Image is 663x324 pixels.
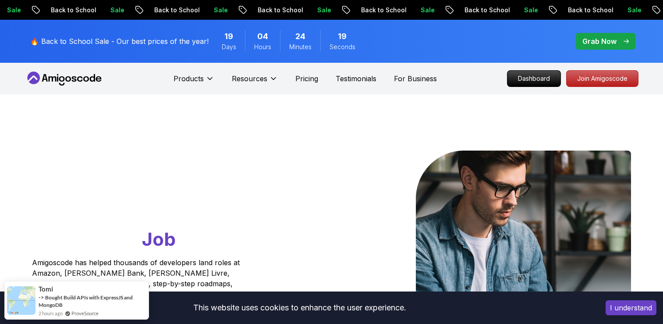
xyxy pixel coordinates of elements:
[232,73,278,91] button: Resources
[39,285,53,293] span: Tomi
[618,6,646,14] p: Sale
[254,43,271,51] span: Hours
[39,310,63,317] span: 2 hours ago
[507,71,560,86] p: Dashboard
[295,30,305,43] span: 24 Minutes
[606,300,656,315] button: Accept cookies
[257,30,268,43] span: 4 Hours
[394,73,437,84] a: For Business
[289,43,312,51] span: Minutes
[338,30,347,43] span: 19 Seconds
[559,6,618,14] p: Back to School
[32,257,242,310] p: Amigoscode has helped thousands of developers land roles at Amazon, [PERSON_NAME] Bank, [PERSON_N...
[295,73,318,84] a: Pricing
[42,6,101,14] p: Back to School
[71,310,99,316] a: ProveSource
[32,151,273,252] h1: Go From Learning to Hired: Master Java, Spring Boot & Cloud Skills That Get You the
[330,43,355,51] span: Seconds
[145,6,205,14] p: Back to School
[336,73,376,84] a: Testimonials
[411,6,440,14] p: Sale
[174,73,214,91] button: Products
[174,73,204,84] p: Products
[232,73,267,84] p: Resources
[582,36,617,47] p: Grab Now
[222,43,236,51] span: Days
[7,286,35,315] img: provesource social proof notification image
[7,298,592,317] div: This website uses cookies to enhance the user experience.
[224,30,233,43] span: 19 Days
[205,6,233,14] p: Sale
[352,6,411,14] p: Back to School
[308,6,336,14] p: Sale
[566,70,638,87] a: Join Amigoscode
[248,6,308,14] p: Back to School
[507,70,561,87] a: Dashboard
[39,294,44,301] span: ->
[39,294,133,308] a: Bought Build APIs with ExpressJS and MongoDB
[455,6,515,14] p: Back to School
[30,36,209,47] p: 🔥 Back to School Sale - Our best prices of the year!
[515,6,543,14] p: Sale
[567,71,638,86] p: Join Amigoscode
[101,6,129,14] p: Sale
[142,228,176,250] span: Job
